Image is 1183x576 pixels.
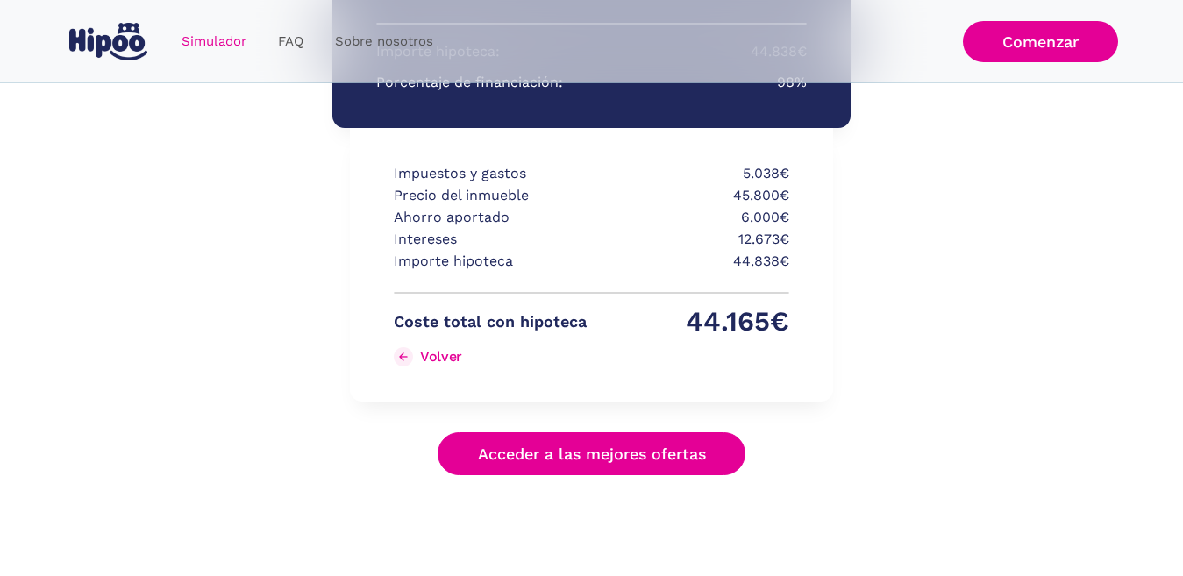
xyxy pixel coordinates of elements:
a: Comenzar [963,21,1118,62]
p: Intereses [394,229,587,251]
p: Precio del inmueble [394,185,587,207]
p: Importe hipoteca [394,251,587,273]
a: Simulador [166,25,262,59]
p: 45.800€ [596,185,789,207]
a: home [66,16,152,68]
a: Sobre nosotros [319,25,449,59]
a: Volver [394,343,587,371]
p: Impuestos y gastos [394,163,587,185]
p: 5.038€ [596,163,789,185]
a: Acceder a las mejores ofertas [438,432,746,475]
div: Volver [420,348,462,365]
p: Coste total con hipoteca [394,311,587,333]
p: 12.673€ [596,229,789,251]
p: Ahorro aportado [394,207,587,229]
p: 44.165€ [596,311,789,333]
p: 44.838€ [596,251,789,273]
a: FAQ [262,25,319,59]
p: 6.000€ [596,207,789,229]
